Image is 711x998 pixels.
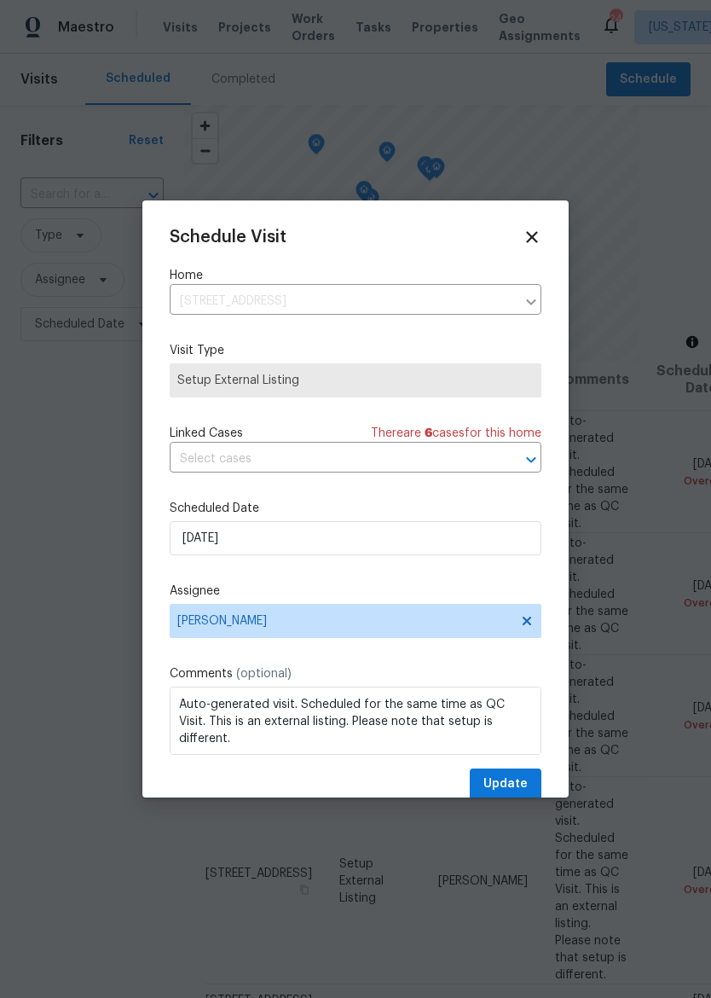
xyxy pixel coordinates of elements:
span: Update [483,774,528,795]
span: Setup External Listing [177,372,534,389]
span: 6 [425,427,432,439]
span: Linked Cases [170,425,243,442]
input: Enter in an address [170,288,516,315]
input: M/D/YYYY [170,521,541,555]
span: Close [523,228,541,247]
button: Open [519,448,543,472]
label: Comments [170,665,541,682]
span: Schedule Visit [170,229,286,246]
span: There are case s for this home [371,425,541,442]
label: Visit Type [170,342,541,359]
input: Select cases [170,446,494,473]
label: Assignee [170,583,541,600]
span: (optional) [236,668,292,680]
textarea: Auto-generated visit. Scheduled for the same time as QC Visit. This is an external listing. Pleas... [170,687,541,755]
label: Home [170,267,541,284]
button: Update [470,769,541,800]
label: Scheduled Date [170,500,541,517]
span: [PERSON_NAME] [177,614,512,628]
